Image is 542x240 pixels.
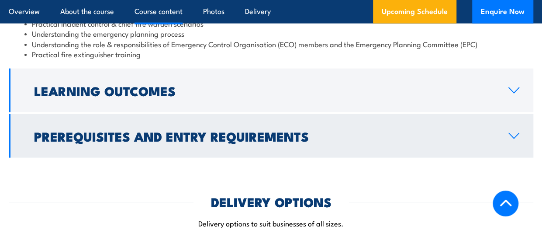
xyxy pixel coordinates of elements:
[211,196,331,207] h2: DELIVERY OPTIONS
[9,69,533,112] a: Learning Outcomes
[24,49,518,59] li: Practical fire extinguisher training
[24,39,518,49] li: Understanding the role & responsibilities of Emergency Control Organisation (ECO) members and the...
[24,28,518,38] li: Understanding the emergency planning process
[34,130,494,142] h2: Prerequisites and Entry Requirements
[9,114,533,158] a: Prerequisites and Entry Requirements
[9,218,533,228] p: Delivery options to suit businesses of all sizes.
[34,85,494,96] h2: Learning Outcomes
